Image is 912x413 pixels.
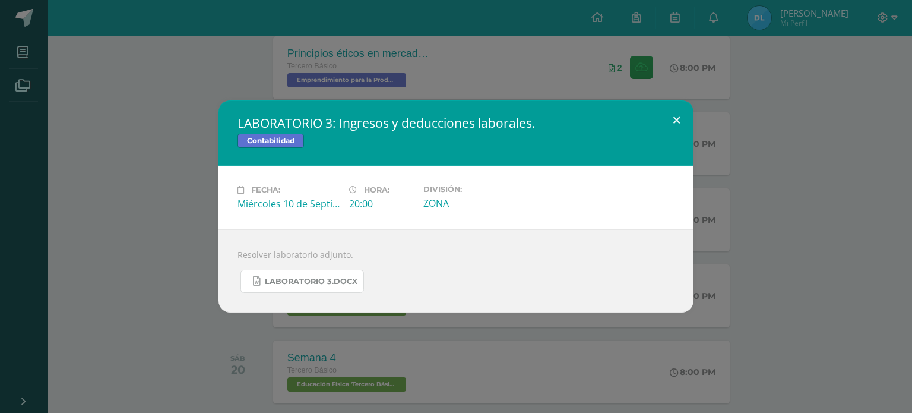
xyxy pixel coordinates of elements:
label: División: [423,185,525,194]
div: ZONA [423,197,525,210]
button: Close (Esc) [660,100,693,141]
span: Fecha: [251,185,280,194]
a: LABORATORIO 3.docx [240,270,364,293]
span: Contabilidad [237,134,304,148]
div: Resolver laboratorio adjunto. [218,229,693,313]
div: 20:00 [349,197,414,210]
span: LABORATORIO 3.docx [265,277,357,286]
div: Miércoles 10 de Septiembre [237,197,340,210]
span: Hora: [364,185,389,194]
h2: LABORATORIO 3: Ingresos y deducciones laborales. [237,115,674,131]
